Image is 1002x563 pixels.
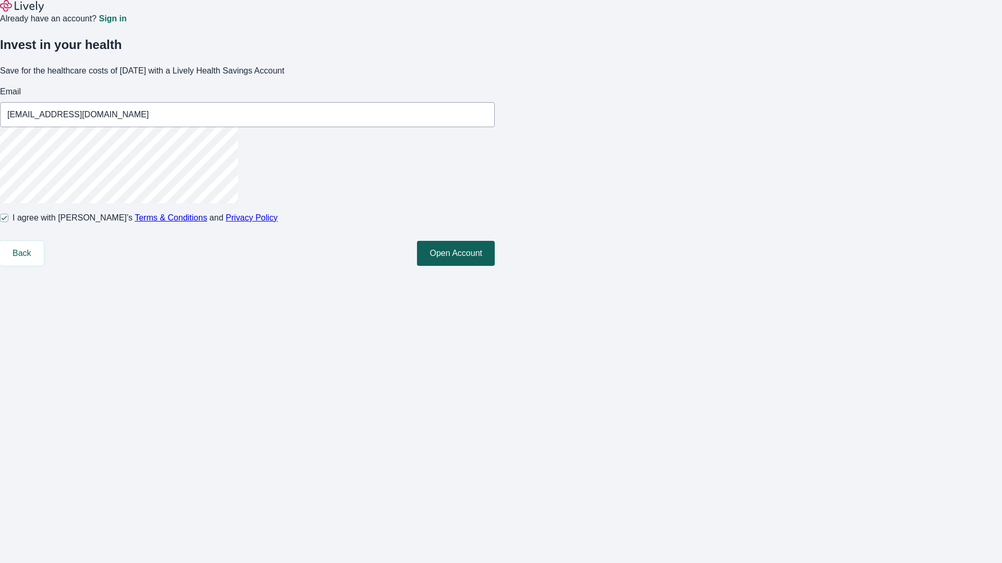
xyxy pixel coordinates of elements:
[13,212,278,224] span: I agree with [PERSON_NAME]’s and
[135,213,207,222] a: Terms & Conditions
[226,213,278,222] a: Privacy Policy
[99,15,126,23] a: Sign in
[417,241,495,266] button: Open Account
